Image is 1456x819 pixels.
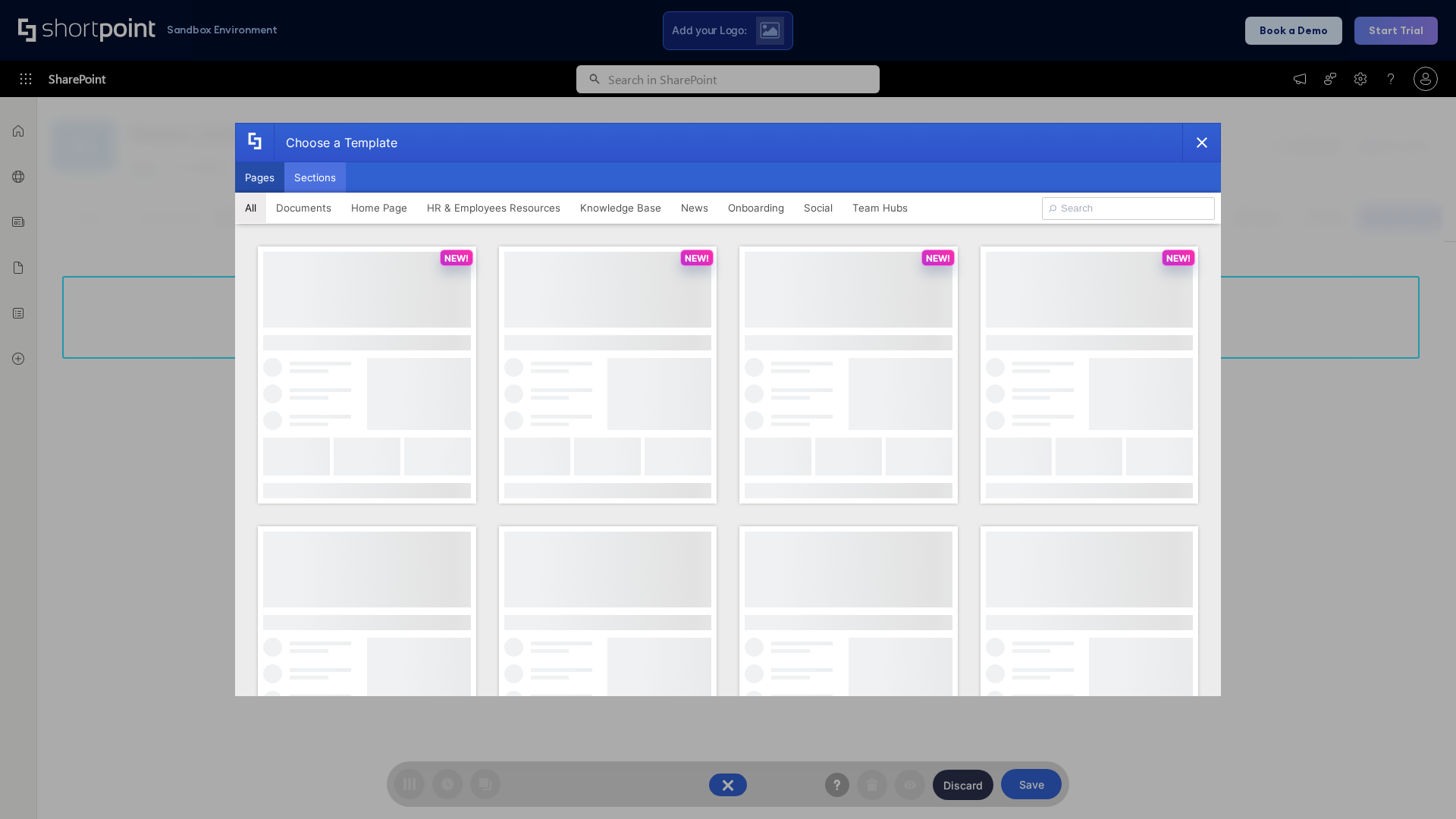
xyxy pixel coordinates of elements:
[1380,746,1456,819] iframe: Chat Widget
[1042,197,1215,220] input: Search
[235,123,1221,696] div: template selector
[235,162,284,193] button: Pages
[417,193,570,223] button: HR & Employees Resources
[570,193,671,223] button: Knowledge Base
[718,193,794,223] button: Onboarding
[284,162,346,193] button: Sections
[685,253,709,264] p: NEW!
[274,124,397,162] div: Choose a Template
[843,193,918,223] button: Team Hubs
[671,193,718,223] button: News
[444,253,469,264] p: NEW!
[794,193,843,223] button: Social
[235,193,266,223] button: All
[1166,253,1191,264] p: NEW!
[341,193,417,223] button: Home Page
[266,193,341,223] button: Documents
[926,253,950,264] p: NEW!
